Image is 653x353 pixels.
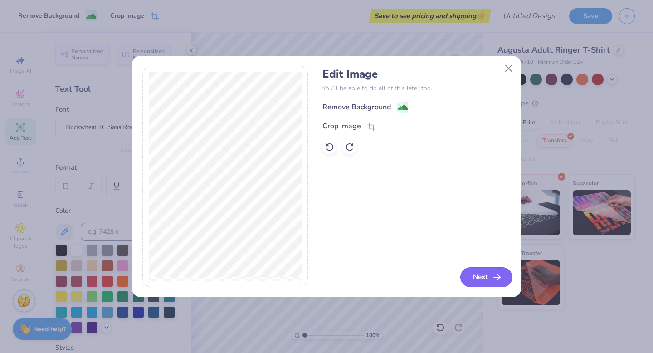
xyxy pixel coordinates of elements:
[322,102,391,113] div: Remove Background
[460,267,512,287] button: Next
[322,68,511,81] h4: Edit Image
[322,83,511,93] p: You’ll be able to do all of this later too.
[322,121,361,132] div: Crop Image
[500,59,517,77] button: Close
